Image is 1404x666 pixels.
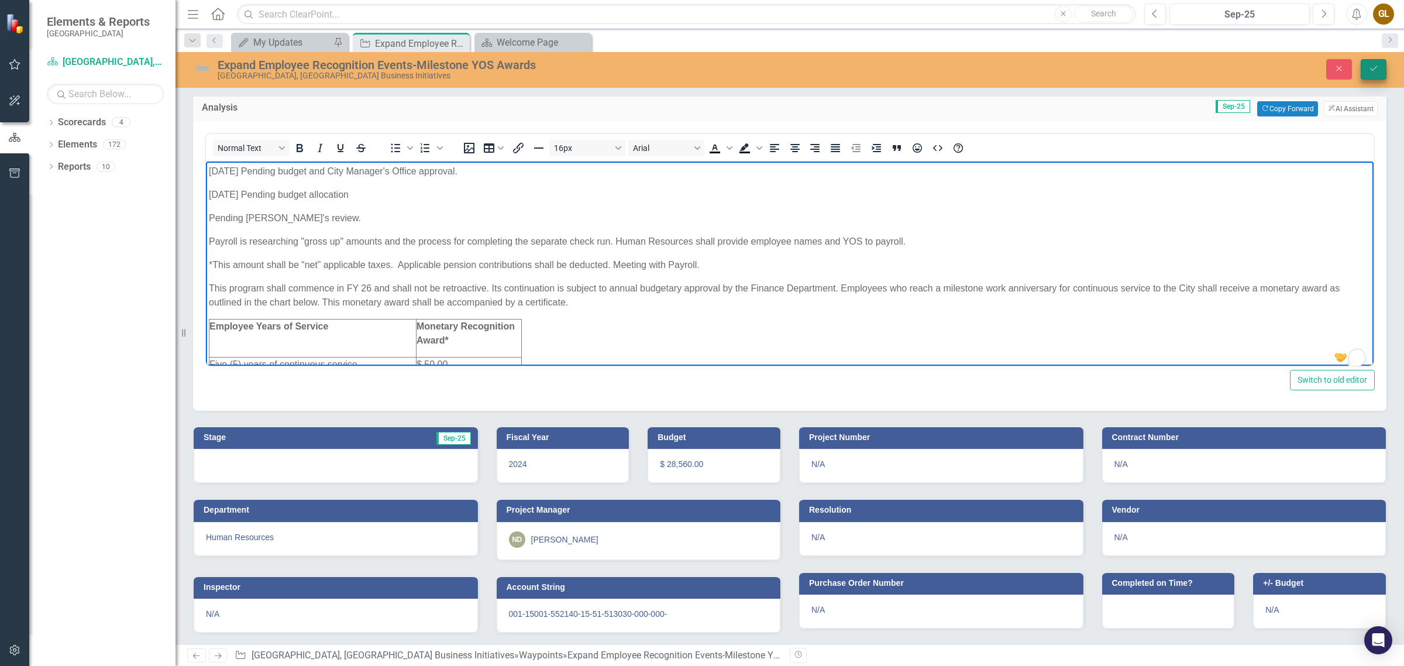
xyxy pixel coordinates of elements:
a: [GEOGRAPHIC_DATA], [GEOGRAPHIC_DATA] Business Initiatives [252,650,514,661]
h3: +/- Budget [1263,579,1380,588]
button: Emojis [907,140,927,156]
button: Align left [765,140,784,156]
div: Expand Employee Recognition Events-Milestone YOS Awards [375,36,467,51]
button: HTML Editor [928,140,948,156]
div: » » [235,649,781,662]
a: Welcome Page [477,35,589,50]
div: My Updates [253,35,331,50]
div: Sep-25 [1174,8,1306,22]
div: Text color Black [705,140,734,156]
div: 172 [103,140,126,150]
h3: Completed on Time? [1112,579,1229,588]
h3: Project Number [809,433,1078,442]
span: N/A [1114,533,1128,542]
span: Arial [633,143,690,153]
h3: Analysis [202,102,414,113]
button: Sep-25 [1169,4,1310,25]
h3: Vendor [1112,506,1381,514]
button: Horizontal line [529,140,549,156]
div: Expand Employee Recognition Events-Milestone YOS Awards [218,59,869,71]
span: Elements & Reports [47,15,150,29]
button: Strikethrough [351,140,371,156]
div: [GEOGRAPHIC_DATA], [GEOGRAPHIC_DATA] Business Initiatives [218,71,869,80]
h3: Resolution [809,506,1078,514]
a: Reports [58,160,91,174]
button: Italic [310,140,330,156]
h3: Inspector [204,583,472,592]
button: Underline [331,140,350,156]
div: ND [509,531,525,548]
p: $ 50.00 [211,196,315,210]
button: Insert image [459,140,479,156]
button: Bold [290,140,309,156]
a: Scorecards [58,116,106,129]
button: Blockquote [887,140,907,156]
span: N/A [811,605,825,614]
button: Justify [825,140,845,156]
h3: Purchase Order Number [809,579,1078,588]
h3: Department [204,506,472,514]
h3: Account String [507,583,775,592]
span: N/A [1265,605,1279,614]
button: Help [948,140,968,156]
input: Search ClearPoint... [237,4,1135,25]
iframe: Rich Text Area [206,162,1374,366]
button: Align center [785,140,805,156]
h3: Contract Number [1112,433,1381,442]
div: Expand Employee Recognition Events-Milestone YOS Awards [567,650,819,661]
button: AI Assistant [1324,101,1378,116]
button: Font Arial [628,140,704,156]
h3: Project Manager [507,506,775,514]
img: ClearPoint Strategy [6,13,26,34]
img: Not Defined [193,59,212,78]
span: 2024 [509,459,527,469]
h3: Fiscal Year [507,433,624,442]
button: Align right [806,140,825,156]
span: Sep-25 [436,432,471,445]
p: Five (5) years of continuous service [4,196,210,210]
div: Numbered list [415,140,445,156]
button: Copy Forward [1257,101,1317,116]
button: Increase indent [866,140,886,156]
div: Background color Black [735,140,764,156]
div: 10 [97,162,115,171]
div: Open Intercom Messenger [1364,626,1392,654]
button: Table [480,140,508,156]
span: Search [1091,9,1116,18]
div: Bullet list [386,140,415,156]
a: Waypoints [519,650,563,661]
button: GL [1373,4,1394,25]
span: Human Resources [206,533,274,542]
span: Sep-25 [1216,100,1250,113]
h3: Stage [204,433,307,442]
span: N/A [811,533,825,542]
div: Welcome Page [497,35,589,50]
a: My Updates [234,35,331,50]
span: $ 28,560.00 [660,459,703,469]
button: Switch to old editor [1290,370,1375,390]
button: Block Normal Text [213,140,289,156]
div: [PERSON_NAME] [531,534,598,545]
h3: Budget [658,433,775,442]
button: Insert/edit link [508,140,528,156]
a: Elements [58,138,97,152]
button: Font size 16px [549,140,625,156]
button: Decrease indent [846,140,866,156]
div: 4 [112,118,130,128]
span: Normal Text [218,143,275,153]
small: [GEOGRAPHIC_DATA] [47,29,150,38]
span: N/A [206,609,219,619]
span: 001-15001-552140-15-51-513030-000-000- [509,609,667,619]
span: N/A [811,459,825,469]
a: [GEOGRAPHIC_DATA], [GEOGRAPHIC_DATA] Business Initiatives [47,56,164,69]
span: 16px [554,143,611,153]
span: N/A [1114,459,1128,469]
